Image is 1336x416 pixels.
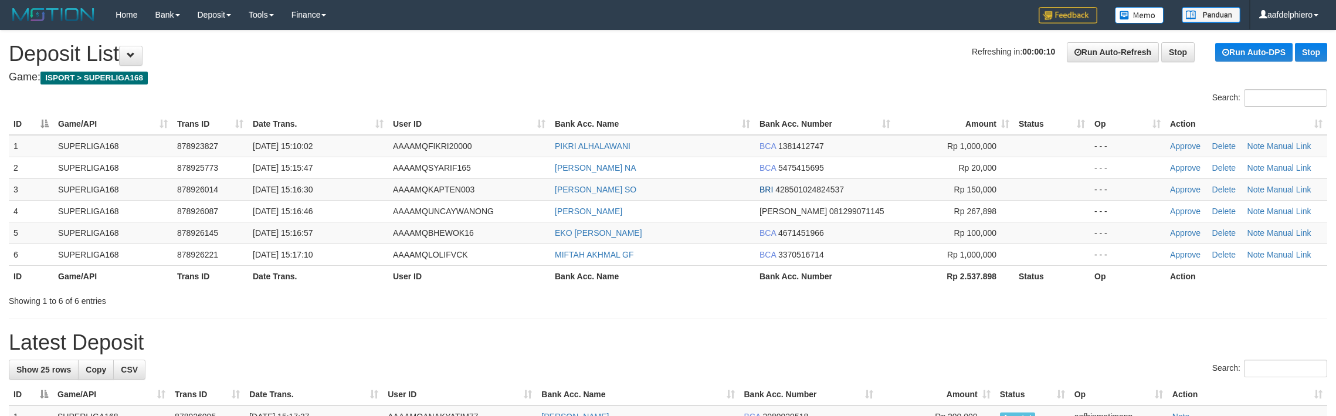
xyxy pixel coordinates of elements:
[253,228,313,238] span: [DATE] 15:16:57
[1267,185,1311,194] a: Manual Link
[53,135,172,157] td: SUPERLIGA168
[1212,228,1236,238] a: Delete
[53,222,172,243] td: SUPERLIGA168
[1247,163,1265,173] a: Note
[177,163,218,173] span: 878925773
[1267,207,1311,216] a: Manual Link
[393,141,472,151] span: AAAAMQFIKRI20000
[958,163,996,173] span: Rp 20,000
[759,185,773,194] span: BRI
[947,141,996,151] span: Rp 1,000,000
[53,265,172,287] th: Game/API
[1168,384,1327,405] th: Action: activate to sort column ascending
[755,265,895,287] th: Bank Acc. Number
[1212,141,1236,151] a: Delete
[1090,113,1165,135] th: Op: activate to sort column ascending
[1212,207,1236,216] a: Delete
[1170,250,1201,259] a: Approve
[555,228,642,238] a: EKO [PERSON_NAME]
[53,243,172,265] td: SUPERLIGA168
[1182,7,1240,23] img: panduan.png
[1247,207,1265,216] a: Note
[1212,360,1327,377] label: Search:
[1161,42,1195,62] a: Stop
[778,141,824,151] span: Copy 1381412747 to clipboard
[555,250,634,259] a: MIFTAH AKHMAL GF
[778,250,824,259] span: Copy 3370516714 to clipboard
[253,207,313,216] span: [DATE] 15:16:46
[759,250,776,259] span: BCA
[895,265,1014,287] th: Rp 2.537.898
[1267,141,1311,151] a: Manual Link
[170,384,245,405] th: Trans ID: activate to sort column ascending
[740,384,878,405] th: Bank Acc. Number: activate to sort column ascending
[954,207,996,216] span: Rp 267,898
[393,207,494,216] span: AAAAMQUNCAYWANONG
[1039,7,1097,23] img: Feedback.jpg
[555,207,622,216] a: [PERSON_NAME]
[9,72,1327,83] h4: Game:
[253,141,313,151] span: [DATE] 15:10:02
[393,185,474,194] span: AAAAMQKAPTEN003
[253,163,313,173] span: [DATE] 15:15:47
[177,250,218,259] span: 878926221
[1014,265,1090,287] th: Status
[1090,200,1165,222] td: - - -
[537,384,739,405] th: Bank Acc. Name: activate to sort column ascending
[947,250,996,259] span: Rp 1,000,000
[995,384,1070,405] th: Status: activate to sort column ascending
[1244,360,1327,377] input: Search:
[1244,89,1327,107] input: Search:
[53,157,172,178] td: SUPERLIGA168
[1215,43,1293,62] a: Run Auto-DPS
[388,265,550,287] th: User ID
[9,6,98,23] img: MOTION_logo.png
[1165,265,1327,287] th: Action
[1247,228,1265,238] a: Note
[1212,250,1236,259] a: Delete
[1212,89,1327,107] label: Search:
[1247,250,1265,259] a: Note
[1212,185,1236,194] a: Delete
[972,47,1055,56] span: Refreshing in:
[1090,265,1165,287] th: Op
[1070,384,1168,405] th: Op: activate to sort column ascending
[550,265,755,287] th: Bank Acc. Name
[1090,178,1165,200] td: - - -
[388,113,550,135] th: User ID: activate to sort column ascending
[1267,163,1311,173] a: Manual Link
[9,331,1327,354] h1: Latest Deposit
[954,185,996,194] span: Rp 150,000
[1170,207,1201,216] a: Approve
[555,163,636,173] a: [PERSON_NAME] NA
[1247,185,1265,194] a: Note
[172,265,248,287] th: Trans ID
[177,185,218,194] span: 878926014
[9,178,53,200] td: 3
[40,72,148,84] span: ISPORT > SUPERLIGA168
[121,365,138,374] span: CSV
[9,360,79,380] a: Show 25 rows
[1067,42,1159,62] a: Run Auto-Refresh
[759,163,776,173] span: BCA
[1090,222,1165,243] td: - - -
[555,185,636,194] a: [PERSON_NAME] SO
[393,228,474,238] span: AAAAMQBHEWOK16
[9,157,53,178] td: 2
[53,178,172,200] td: SUPERLIGA168
[1267,228,1311,238] a: Manual Link
[248,113,388,135] th: Date Trans.: activate to sort column ascending
[86,365,106,374] span: Copy
[9,113,53,135] th: ID: activate to sort column descending
[245,384,383,405] th: Date Trans.: activate to sort column ascending
[9,384,53,405] th: ID: activate to sort column descending
[9,42,1327,66] h1: Deposit List
[113,360,145,380] a: CSV
[177,141,218,151] span: 878923827
[1247,141,1265,151] a: Note
[53,384,170,405] th: Game/API: activate to sort column ascending
[550,113,755,135] th: Bank Acc. Name: activate to sort column ascending
[16,365,71,374] span: Show 25 rows
[1090,135,1165,157] td: - - -
[1170,228,1201,238] a: Approve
